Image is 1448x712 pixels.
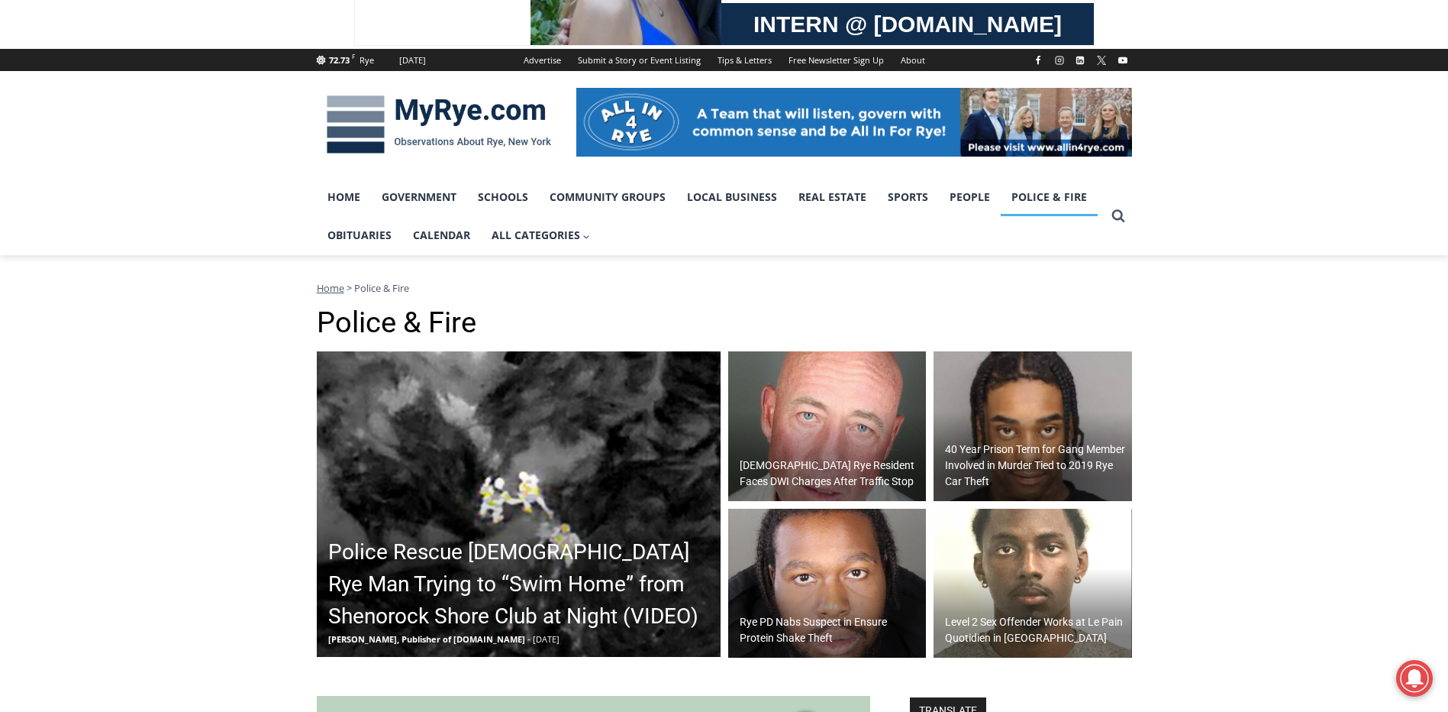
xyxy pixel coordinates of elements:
[728,509,927,659] a: Rye PD Nabs Suspect in Ensure Protein Shake Theft
[877,178,939,216] a: Sports
[328,536,717,633] h2: Police Rescue [DEMOGRAPHIC_DATA] Rye Man Trying to “Swim Home” from Shenorock Shore Club at Night...
[934,509,1132,659] img: (PHOTO: Rye PD advised the community on Thursday, November 14, 2024 of a Level 2 Sex Offender, 29...
[347,281,352,295] span: >
[317,351,721,657] a: Police Rescue [DEMOGRAPHIC_DATA] Rye Man Trying to “Swim Home” from Shenorock Shore Club at Night...
[1001,178,1098,216] a: Police & Fire
[156,95,217,183] div: "the precise, almost orchestrated movements of cutting and assembling sushi and [PERSON_NAME] mak...
[317,280,1132,296] nav: Breadcrumbs
[934,509,1132,659] a: Level 2 Sex Offender Works at Le Pain Quotidien in [GEOGRAPHIC_DATA]
[788,178,877,216] a: Real Estate
[527,633,531,645] span: -
[352,52,355,60] span: F
[385,1,721,148] div: "[PERSON_NAME] and I covered the [DATE] Parade, which was a really eye opening experience as I ha...
[892,49,934,71] a: About
[945,614,1128,646] h2: Level 2 Sex Offender Works at Le Pain Quotidien in [GEOGRAPHIC_DATA]
[317,306,1132,341] h1: Police & Fire
[1050,51,1069,70] a: Instagram
[1114,51,1132,70] a: YouTube
[360,53,374,67] div: Rye
[934,351,1132,501] img: (PHOTO: Joshua Gilbert, also known as “Lor Heavy,” 24, of Bridgeport, was sentenced to 40 years i...
[515,49,934,71] nav: Secondary Navigation
[328,633,525,645] span: [PERSON_NAME], Publisher of [DOMAIN_NAME]
[317,216,402,254] a: Obituaries
[1071,51,1089,70] a: Linkedin
[317,281,344,295] a: Home
[728,351,927,501] a: [DEMOGRAPHIC_DATA] Rye Resident Faces DWI Charges After Traffic Stop
[317,178,1105,255] nav: Primary Navigation
[728,509,927,659] img: (PHOTO: Rye PD arrested Kazeem D. Walker, age 23, of Brooklyn, NY for larceny on August 20, 2025 ...
[569,49,709,71] a: Submit a Story or Event Listing
[399,152,708,186] span: Intern @ [DOMAIN_NAME]
[367,148,740,190] a: Intern @ [DOMAIN_NAME]
[354,281,409,295] span: Police & Fire
[371,178,467,216] a: Government
[481,216,601,254] button: Child menu of All Categories
[515,49,569,71] a: Advertise
[317,351,721,657] img: (PHOTO: Rye Police rescued 51 year old Rye resident Kenneth Niejadlik after he attempted to "swim...
[467,178,539,216] a: Schools
[317,85,561,164] img: MyRye.com
[945,442,1128,490] h2: 40 Year Prison Term for Gang Member Involved in Murder Tied to 2019 Rye Car Theft
[728,351,927,501] img: (PHOTO: Rye PD arrested 56 year old Thomas M. Davitt III of Rye on a DWI charge on Friday, August...
[533,633,560,645] span: [DATE]
[1105,202,1132,230] button: View Search Form
[1092,51,1111,70] a: X
[780,49,892,71] a: Free Newsletter Sign Up
[1029,51,1047,70] a: Facebook
[676,178,788,216] a: Local Business
[329,54,350,66] span: 72.73
[402,216,481,254] a: Calendar
[399,53,426,67] div: [DATE]
[709,49,780,71] a: Tips & Letters
[1,154,153,190] a: Open Tues. - Sun. [PHONE_NUMBER]
[934,351,1132,501] a: 40 Year Prison Term for Gang Member Involved in Murder Tied to 2019 Rye Car Theft
[317,178,371,216] a: Home
[5,157,150,215] span: Open Tues. - Sun. [PHONE_NUMBER]
[939,178,1001,216] a: People
[576,88,1132,157] img: All in for Rye
[740,614,923,646] h2: Rye PD Nabs Suspect in Ensure Protein Shake Theft
[539,178,676,216] a: Community Groups
[740,458,923,490] h2: [DEMOGRAPHIC_DATA] Rye Resident Faces DWI Charges After Traffic Stop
